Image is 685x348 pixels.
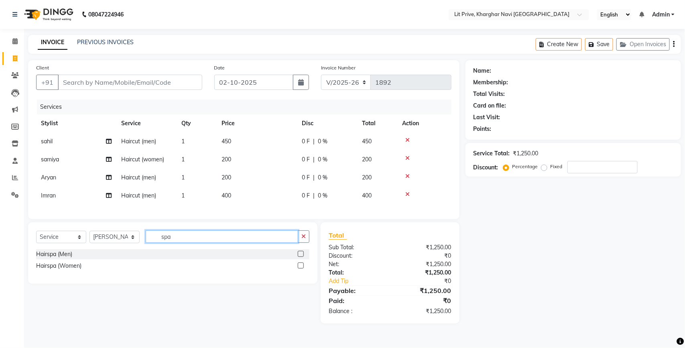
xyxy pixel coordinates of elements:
label: Fixed [551,163,563,170]
div: Sub Total: [323,243,390,252]
div: ₹0 [401,277,457,285]
span: Haircut (men) [121,174,156,181]
th: Price [217,114,297,132]
span: 0 F [302,173,310,182]
b: 08047224946 [88,3,124,26]
div: Net: [323,260,390,269]
span: 450 [222,138,231,145]
div: ₹1,250.00 [513,149,539,158]
span: samiya [41,156,59,163]
div: Discount: [323,252,390,260]
th: Stylist [36,114,116,132]
span: 0 % [318,191,327,200]
input: Search by Name/Mobile/Email/Code [58,75,202,90]
span: | [313,137,315,146]
span: | [313,173,315,182]
div: Services [37,100,457,114]
th: Service [116,114,177,132]
a: INVOICE [38,35,67,50]
span: Haircut (men) [121,192,156,199]
label: Percentage [512,163,538,170]
span: 0 F [302,191,310,200]
div: Last Visit: [474,113,500,122]
th: Disc [297,114,357,132]
a: Add Tip [323,277,401,285]
div: ₹1,250.00 [390,243,457,252]
div: ₹1,250.00 [390,286,457,295]
span: Total [329,231,347,240]
th: Action [397,114,451,132]
div: Payable: [323,286,390,295]
span: Haircut (men) [121,138,156,145]
button: Create New [536,38,582,51]
div: Total Visits: [474,90,505,98]
span: Imran [41,192,56,199]
span: 1 [181,192,185,199]
span: sahil [41,138,53,145]
label: Invoice Number [321,64,356,71]
div: ₹1,250.00 [390,269,457,277]
span: 400 [362,192,372,199]
span: 200 [222,174,231,181]
div: ₹0 [390,296,457,305]
span: 0 F [302,137,310,146]
div: Discount: [474,163,498,172]
div: Name: [474,67,492,75]
button: +91 [36,75,59,90]
div: Card on file: [474,102,506,110]
div: Balance : [323,307,390,315]
div: Hairspa (Women) [36,262,81,270]
span: 0 % [318,173,327,182]
span: 1 [181,138,185,145]
div: Points: [474,125,492,133]
span: 1 [181,174,185,181]
span: Haircut (women) [121,156,164,163]
div: Membership: [474,78,508,87]
div: Hairspa (Men) [36,250,72,258]
span: 0 F [302,155,310,164]
div: Total: [323,269,390,277]
span: Aryan [41,174,56,181]
img: logo [20,3,75,26]
span: 200 [222,156,231,163]
button: Open Invoices [616,38,670,51]
span: 1 [181,156,185,163]
button: Save [585,38,613,51]
span: 200 [362,174,372,181]
span: Admin [652,10,670,19]
div: Paid: [323,296,390,305]
th: Total [357,114,397,132]
div: ₹1,250.00 [390,260,457,269]
span: 450 [362,138,372,145]
span: 0 % [318,155,327,164]
label: Client [36,64,49,71]
span: 0 % [318,137,327,146]
div: ₹1,250.00 [390,307,457,315]
span: | [313,155,315,164]
input: Search or Scan [146,230,298,243]
div: Service Total: [474,149,510,158]
span: | [313,191,315,200]
th: Qty [177,114,217,132]
label: Date [214,64,225,71]
div: ₹0 [390,252,457,260]
a: PREVIOUS INVOICES [77,39,134,46]
span: 400 [222,192,231,199]
span: 200 [362,156,372,163]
